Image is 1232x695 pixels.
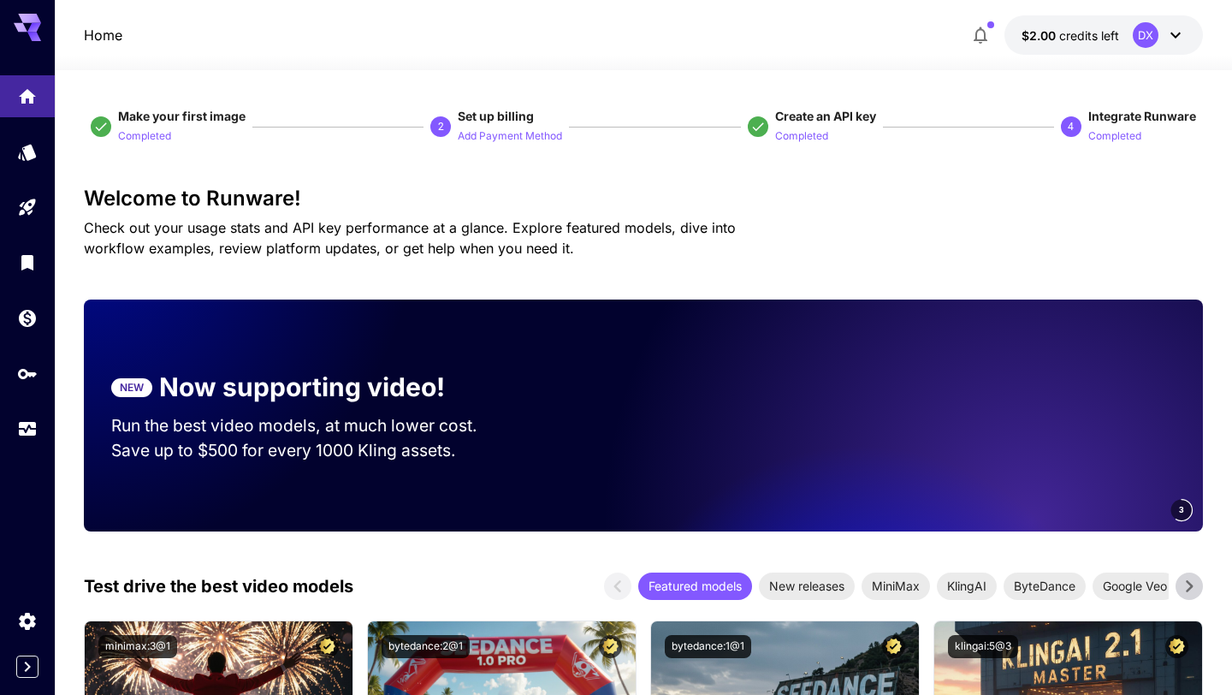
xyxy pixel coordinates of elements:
[1133,22,1158,48] div: DX
[17,610,38,632] div: Settings
[1088,109,1196,123] span: Integrate Runware
[84,573,353,599] p: Test drive the best video models
[17,252,38,273] div: Library
[159,368,445,407] p: Now supporting video!
[120,380,144,395] p: NEW
[759,577,855,595] span: New releases
[1093,573,1177,600] div: Google Veo
[1093,577,1177,595] span: Google Veo
[1004,573,1086,600] div: ByteDance
[17,419,38,440] div: Usage
[458,109,534,123] span: Set up billing
[16,656,38,678] button: Expand sidebar
[111,438,510,463] p: Save up to $500 for every 1000 Kling assets.
[862,577,930,595] span: MiniMax
[1179,503,1184,516] span: 3
[316,635,339,658] button: Certified Model – Vetted for best performance and includes a commercial license.
[1088,128,1141,145] p: Completed
[759,573,855,600] div: New releases
[17,86,38,107] div: Home
[1088,125,1141,146] button: Completed
[599,635,622,658] button: Certified Model – Vetted for best performance and includes a commercial license.
[458,125,562,146] button: Add Payment Method
[948,635,1018,658] button: klingai:5@3
[118,125,171,146] button: Completed
[118,128,171,145] p: Completed
[882,635,905,658] button: Certified Model – Vetted for best performance and includes a commercial license.
[1022,27,1119,45] div: $2.00
[862,573,930,600] div: MiniMax
[84,219,736,257] span: Check out your usage stats and API key performance at a glance. Explore featured models, dive int...
[84,25,122,45] a: Home
[775,125,828,146] button: Completed
[638,577,752,595] span: Featured models
[382,635,470,658] button: bytedance:2@1
[438,119,444,134] p: 2
[84,25,122,45] nav: breadcrumb
[937,577,997,595] span: KlingAI
[458,128,562,145] p: Add Payment Method
[1059,28,1119,43] span: credits left
[17,307,38,329] div: Wallet
[17,363,38,384] div: API Keys
[118,109,246,123] span: Make your first image
[84,187,1202,211] h3: Welcome to Runware!
[638,573,752,600] div: Featured models
[775,128,828,145] p: Completed
[1068,119,1074,134] p: 4
[17,141,38,163] div: Models
[98,635,177,658] button: minimax:3@1
[1004,577,1086,595] span: ByteDance
[111,413,510,438] p: Run the best video models, at much lower cost.
[1022,28,1059,43] span: $2.00
[17,197,38,218] div: Playground
[665,635,751,658] button: bytedance:1@1
[937,573,997,600] div: KlingAI
[1165,635,1188,658] button: Certified Model – Vetted for best performance and includes a commercial license.
[775,109,876,123] span: Create an API key
[1004,15,1203,55] button: $2.00DX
